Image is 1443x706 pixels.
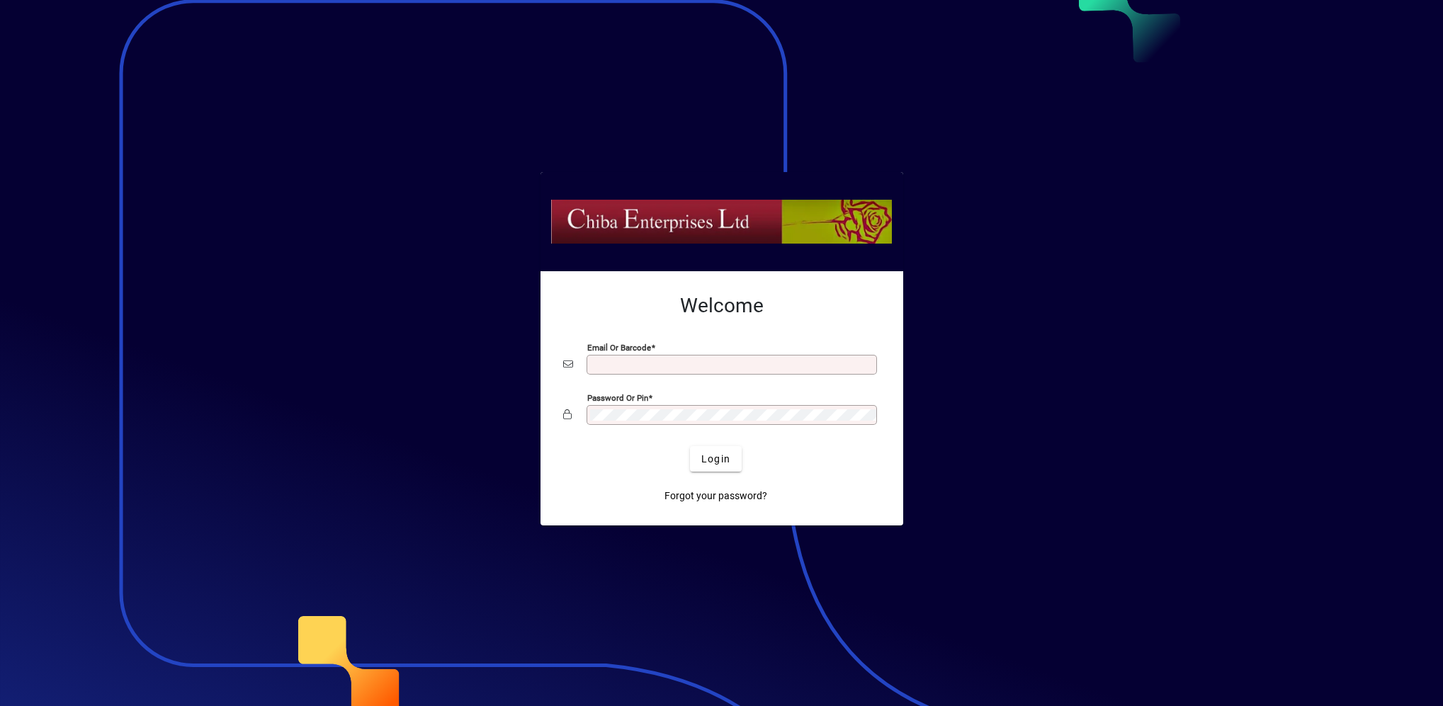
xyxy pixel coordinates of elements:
[659,483,773,508] a: Forgot your password?
[701,452,730,467] span: Login
[587,343,651,353] mat-label: Email or Barcode
[563,294,881,318] h2: Welcome
[664,489,767,503] span: Forgot your password?
[690,446,742,472] button: Login
[587,393,648,403] mat-label: Password or Pin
